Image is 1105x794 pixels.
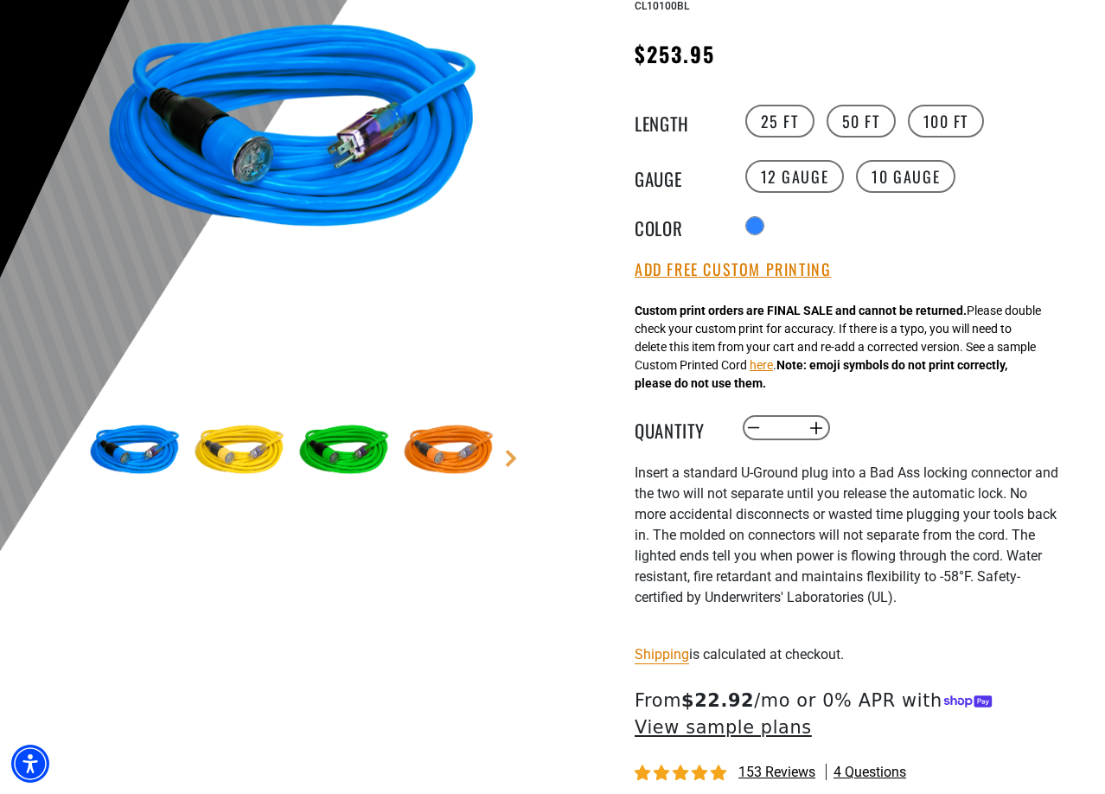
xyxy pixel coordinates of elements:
[635,646,689,663] a: Shipping
[856,160,955,193] label: 10 Gauge
[635,463,1058,629] div: I
[745,105,814,138] label: 25 FT
[635,165,721,188] legend: Gauge
[399,401,499,502] img: orange
[635,765,730,782] span: 4.87 stars
[827,105,896,138] label: 50 FT
[635,110,721,132] legend: Length
[635,302,1041,393] div: Please double check your custom print for accuracy. If there is a typo, you will need to delete t...
[908,105,985,138] label: 100 FT
[502,450,520,467] a: Next
[738,764,815,780] span: 153 reviews
[635,464,1058,605] span: nsert a standard U-Ground plug into a Bad Ass locking connector and the two will not separate unt...
[635,260,831,279] button: Add Free Custom Printing
[750,356,773,375] button: here
[635,417,721,439] label: Quantity
[11,745,49,783] div: Accessibility Menu
[635,643,1058,666] div: is calculated at checkout.
[635,358,1007,390] strong: Note: emoji symbols do not print correctly, please do not use them.
[635,304,967,317] strong: Custom print orders are FINAL SALE and cannot be returned.
[745,160,845,193] label: 12 Gauge
[189,401,290,502] img: yellow
[294,401,394,502] img: green
[635,215,721,237] legend: Color
[834,763,906,782] span: 4 questions
[635,38,716,69] span: $253.95
[85,401,185,502] img: blue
